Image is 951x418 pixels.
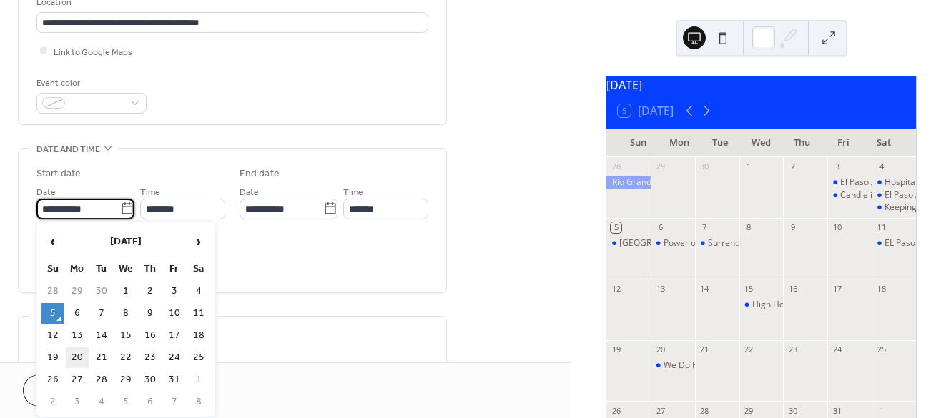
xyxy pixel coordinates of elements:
[163,347,186,368] td: 24
[782,129,822,157] div: Thu
[114,347,137,368] td: 22
[90,347,113,368] td: 21
[90,325,113,346] td: 14
[618,129,659,157] div: Sun
[741,129,782,157] div: Wed
[114,303,137,324] td: 8
[66,369,89,390] td: 27
[787,222,798,233] div: 9
[876,405,887,416] div: 1
[42,227,64,256] span: ‹
[744,161,754,172] div: 1
[343,184,363,199] span: Time
[787,344,798,355] div: 23
[139,347,162,368] td: 23
[163,303,186,324] td: 10
[187,369,210,390] td: 1
[163,369,186,390] td: 31
[188,227,210,256] span: ›
[700,129,741,157] div: Tue
[744,344,754,355] div: 22
[114,259,137,279] th: We
[876,344,887,355] div: 25
[41,325,64,346] td: 12
[876,161,887,172] div: 4
[90,281,113,302] td: 30
[744,283,754,294] div: 15
[744,405,754,416] div: 29
[708,237,859,249] div: Surrender to Win Celebration Meeting
[139,369,162,390] td: 30
[872,176,916,189] div: Hospitals & Institutions Subcommittee Meeting
[66,303,89,324] td: 6
[752,299,869,311] div: High Hopes Speaker Meeting
[90,303,113,324] td: 7
[832,283,842,294] div: 17
[655,161,666,172] div: 29
[139,325,162,346] td: 16
[187,303,210,324] td: 11
[163,259,186,279] th: Fr
[139,281,162,302] td: 2
[832,344,842,355] div: 24
[187,259,210,279] th: Sa
[864,129,905,157] div: Sat
[832,405,842,416] div: 31
[66,392,89,412] td: 3
[744,222,754,233] div: 8
[699,344,710,355] div: 21
[699,283,710,294] div: 14
[90,392,113,412] td: 4
[840,176,944,189] div: El Paso Area P&P Meeting
[619,237,801,249] div: [GEOGRAPHIC_DATA] Subcommittee Meeting
[114,369,137,390] td: 29
[606,176,651,189] div: Rio Grande Regional Convention XXXV
[655,222,666,233] div: 6
[187,281,210,302] td: 4
[66,281,89,302] td: 29
[872,237,916,249] div: EL Paso ASC Meeting
[36,166,81,181] div: Start date
[611,405,621,416] div: 26
[36,142,100,157] span: Date and time
[187,325,210,346] td: 18
[139,392,162,412] td: 6
[139,259,162,279] th: Th
[611,344,621,355] div: 19
[739,299,784,311] div: High Hopes Speaker Meeting
[240,166,280,181] div: End date
[827,189,872,201] div: Candlelight-Get for Real Celebration Meeting
[41,303,64,324] td: 5
[699,405,710,416] div: 28
[659,129,699,157] div: Mon
[695,237,739,249] div: Surrender to Win Celebration Meeting
[66,325,89,346] td: 13
[606,237,651,249] div: El Paso Area Technology Subcommittee Meeting
[876,222,887,233] div: 11
[187,347,210,368] td: 25
[832,161,842,172] div: 3
[41,281,64,302] td: 28
[66,347,89,368] td: 20
[787,161,798,172] div: 2
[651,237,695,249] div: Power of Love Speaker Meeting
[114,325,137,346] td: 15
[163,392,186,412] td: 7
[23,374,111,407] button: Cancel
[66,227,186,257] th: [DATE]
[876,283,887,294] div: 18
[872,201,916,214] div: Keeping It Simple Group's Recovery through Fellowshipping
[787,405,798,416] div: 30
[611,222,621,233] div: 5
[611,283,621,294] div: 12
[240,184,259,199] span: Date
[41,347,64,368] td: 19
[114,281,137,302] td: 1
[664,237,789,249] div: Power of Love Speaker Meeting
[54,44,132,59] span: Link to Google Maps
[655,344,666,355] div: 20
[651,359,695,372] div: We Do Recover Celebration Meeting
[90,259,113,279] th: Tu
[832,222,842,233] div: 10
